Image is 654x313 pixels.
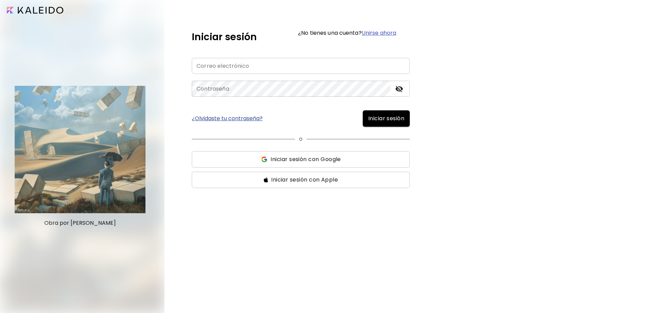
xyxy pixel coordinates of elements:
[192,151,410,168] button: ssIniciar sesión con Google
[298,30,396,36] h6: ¿No tienes una cuenta?
[368,114,404,123] span: Iniciar sesión
[261,156,268,163] img: ss
[393,83,405,95] button: toggle password visibility
[363,110,410,127] button: Iniciar sesión
[270,155,341,163] span: Iniciar sesión con Google
[362,29,396,37] a: Unirse ahora
[192,116,263,121] a: ¿Olvidaste tu contraseña?
[299,135,302,143] p: o
[264,177,268,183] img: ss
[192,172,410,188] button: ssIniciar sesión con Apple
[271,176,338,184] span: Iniciar sesión con Apple
[192,30,257,44] h5: Iniciar sesión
